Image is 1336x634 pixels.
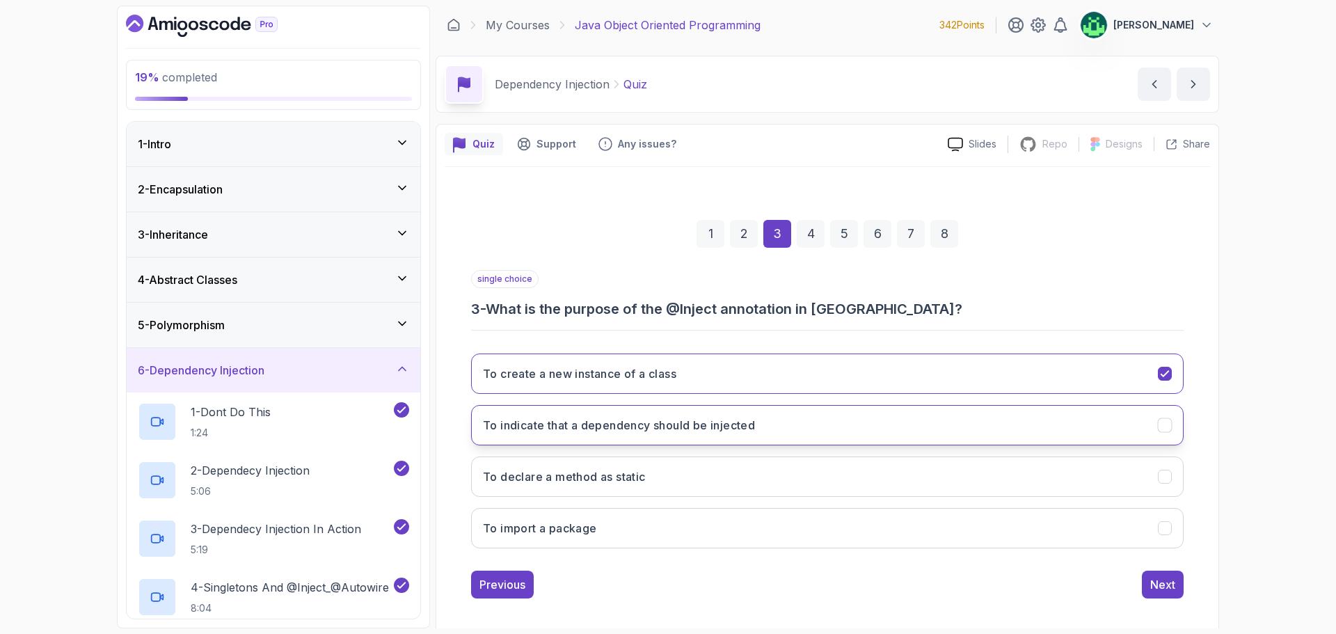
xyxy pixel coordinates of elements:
[763,220,791,248] div: 3
[483,468,646,485] h3: To declare a method as static
[191,579,389,596] p: 4 - Singletons And @Inject_@Autowire
[191,521,361,537] p: 3 - Dependecy Injection In Action
[471,270,539,288] p: single choice
[1154,137,1210,151] button: Share
[191,404,271,420] p: 1 - Dont Do This
[447,18,461,32] a: Dashboard
[479,576,525,593] div: Previous
[127,303,420,347] button: 5-Polymorphism
[138,461,409,500] button: 2-Dependecy Injection5:06
[138,136,171,152] h3: 1 - Intro
[930,220,958,248] div: 8
[471,405,1184,445] button: To indicate that a dependency should be injected
[1042,137,1067,151] p: Repo
[1150,576,1175,593] div: Next
[830,220,858,248] div: 5
[138,402,409,441] button: 1-Dont Do This1:24
[937,137,1008,152] a: Slides
[191,426,271,440] p: 1:24
[471,354,1184,394] button: To create a new instance of a class
[486,17,550,33] a: My Courses
[864,220,891,248] div: 6
[127,348,420,393] button: 6-Dependency Injection
[1138,68,1171,101] button: previous content
[618,137,676,151] p: Any issues?
[138,181,223,198] h3: 2 - Encapsulation
[897,220,925,248] div: 7
[483,417,755,434] h3: To indicate that a dependency should be injected
[127,257,420,302] button: 4-Abstract Classes
[495,76,610,93] p: Dependency Injection
[939,18,985,32] p: 342 Points
[138,519,409,558] button: 3-Dependecy Injection In Action5:19
[138,226,208,243] h3: 3 - Inheritance
[797,220,825,248] div: 4
[575,17,761,33] p: Java Object Oriented Programming
[471,299,1184,319] h3: 3 - What is the purpose of the @Inject annotation in [GEOGRAPHIC_DATA]?
[127,122,420,166] button: 1-Intro
[1142,571,1184,599] button: Next
[1080,11,1214,39] button: user profile image[PERSON_NAME]
[191,543,361,557] p: 5:19
[471,571,534,599] button: Previous
[730,220,758,248] div: 2
[126,15,310,37] a: Dashboard
[127,212,420,257] button: 3-Inheritance
[138,271,237,288] h3: 4 - Abstract Classes
[471,508,1184,548] button: To import a package
[697,220,724,248] div: 1
[969,137,996,151] p: Slides
[623,76,647,93] p: Quiz
[127,167,420,212] button: 2-Encapsulation
[445,133,503,155] button: quiz button
[536,137,576,151] p: Support
[1183,137,1210,151] p: Share
[483,365,676,382] h3: To create a new instance of a class
[135,70,217,84] span: completed
[135,70,159,84] span: 19 %
[191,601,389,615] p: 8:04
[1177,68,1210,101] button: next content
[472,137,495,151] p: Quiz
[191,484,310,498] p: 5:06
[590,133,685,155] button: Feedback button
[138,362,264,379] h3: 6 - Dependency Injection
[1106,137,1143,151] p: Designs
[471,457,1184,497] button: To declare a method as static
[138,578,409,617] button: 4-Singletons And @Inject_@Autowire8:04
[509,133,584,155] button: Support button
[1081,12,1107,38] img: user profile image
[138,317,225,333] h3: 5 - Polymorphism
[483,520,597,537] h3: To import a package
[1113,18,1194,32] p: [PERSON_NAME]
[191,462,310,479] p: 2 - Dependecy Injection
